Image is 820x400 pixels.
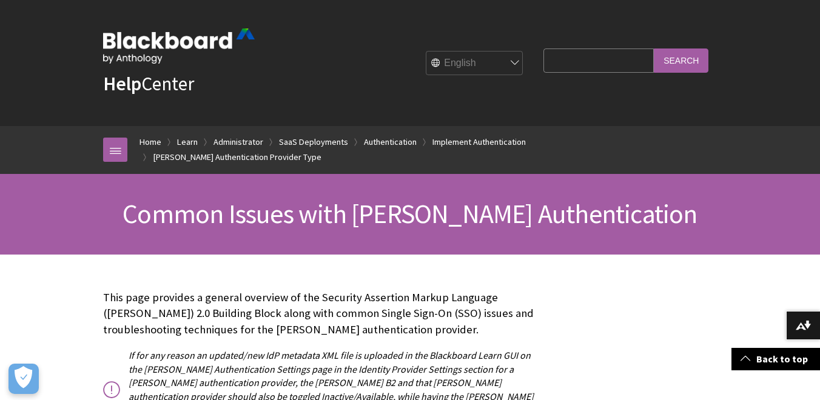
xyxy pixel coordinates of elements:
[213,135,263,150] a: Administrator
[364,135,417,150] a: Authentication
[432,135,526,150] a: Implement Authentication
[279,135,348,150] a: SaaS Deployments
[103,28,255,64] img: Blackboard by Anthology
[103,72,194,96] a: HelpCenter
[731,348,820,370] a: Back to top
[8,364,39,394] button: Open Preferences
[139,135,161,150] a: Home
[123,197,697,230] span: Common Issues with [PERSON_NAME] Authentication
[153,150,321,165] a: [PERSON_NAME] Authentication Provider Type
[177,135,198,150] a: Learn
[426,52,523,76] select: Site Language Selector
[103,290,537,338] p: This page provides a general overview of the Security Assertion Markup Language ([PERSON_NAME]) 2...
[654,48,708,72] input: Search
[103,72,141,96] strong: Help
